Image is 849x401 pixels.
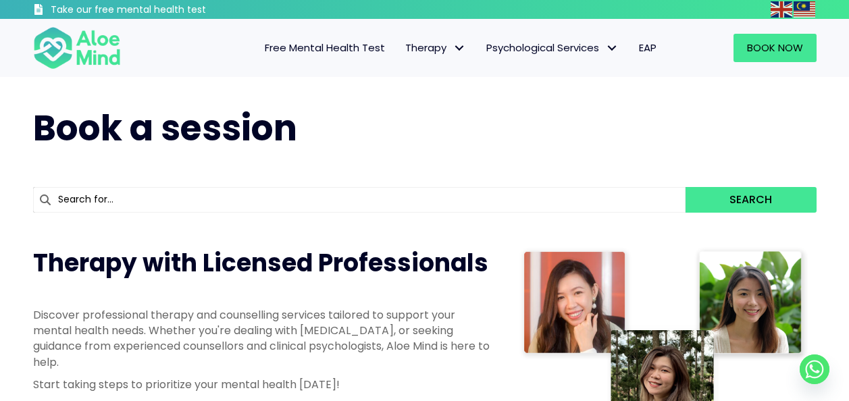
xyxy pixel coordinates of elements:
[33,26,121,70] img: Aloe mind Logo
[794,1,817,17] a: Malay
[33,307,492,370] p: Discover professional therapy and counselling services tailored to support your mental health nee...
[629,34,667,62] a: EAP
[686,187,816,213] button: Search
[33,187,686,213] input: Search for...
[255,34,395,62] a: Free Mental Health Test
[747,41,803,55] span: Book Now
[771,1,792,18] img: en
[33,103,297,153] span: Book a session
[800,354,829,384] a: Whatsapp
[639,41,657,55] span: EAP
[476,34,629,62] a: Psychological ServicesPsychological Services: submenu
[138,34,667,62] nav: Menu
[33,377,492,392] p: Start taking steps to prioritize your mental health [DATE]!
[734,34,817,62] a: Book Now
[33,3,278,19] a: Take our free mental health test
[395,34,476,62] a: TherapyTherapy: submenu
[486,41,619,55] span: Psychological Services
[405,41,466,55] span: Therapy
[450,38,469,58] span: Therapy: submenu
[771,1,794,17] a: English
[794,1,815,18] img: ms
[602,38,622,58] span: Psychological Services: submenu
[265,41,385,55] span: Free Mental Health Test
[51,3,278,17] h3: Take our free mental health test
[33,246,488,280] span: Therapy with Licensed Professionals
